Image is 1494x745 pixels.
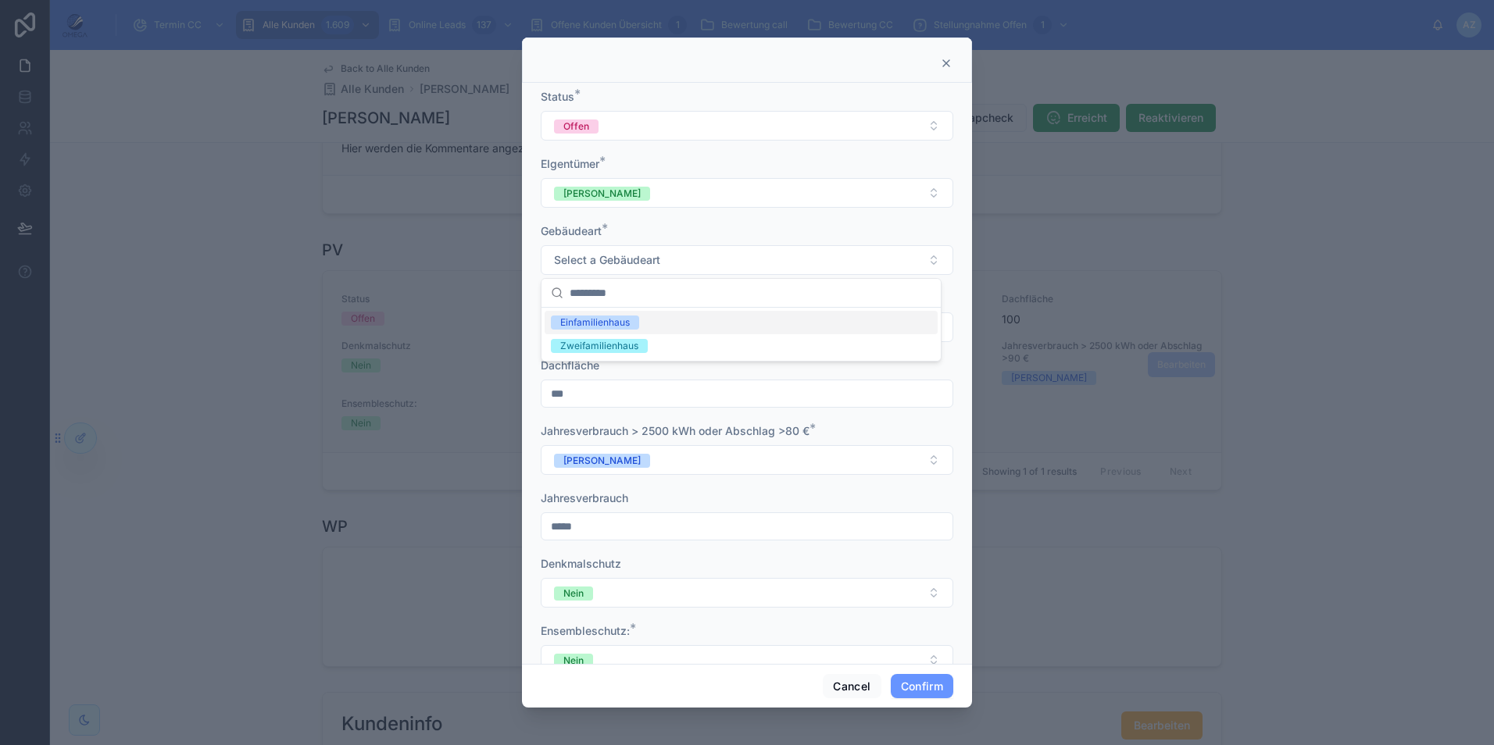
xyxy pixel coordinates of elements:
[541,178,953,208] button: Select Button
[891,674,953,699] button: Confirm
[541,245,953,275] button: Select Button
[541,358,599,372] span: Dachfläche
[541,645,953,675] button: Select Button
[563,586,584,601] div: Nein
[541,624,630,637] span: Ensembleschutz:
[563,654,584,668] div: Nein
[563,187,641,201] div: [PERSON_NAME]
[541,424,810,437] span: Jahresverbrauch > 2500 kWh oder Abschlag >80 €
[541,157,599,170] span: EIgentümer
[541,308,941,361] div: Suggestions
[563,119,589,134] div: Offen
[541,111,953,141] button: Select Button
[554,252,660,268] span: Select a Gebäudeart
[541,557,621,570] span: Denkmalschutz
[541,578,953,608] button: Select Button
[560,339,638,353] div: Zweifamilienhaus
[563,454,641,468] div: [PERSON_NAME]
[541,491,628,504] span: Jahresverbrauch
[560,315,630,330] div: Einfamilienhaus
[541,445,953,475] button: Select Button
[541,224,602,237] span: Gebäudeart
[541,90,574,103] span: Status
[823,674,881,699] button: Cancel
